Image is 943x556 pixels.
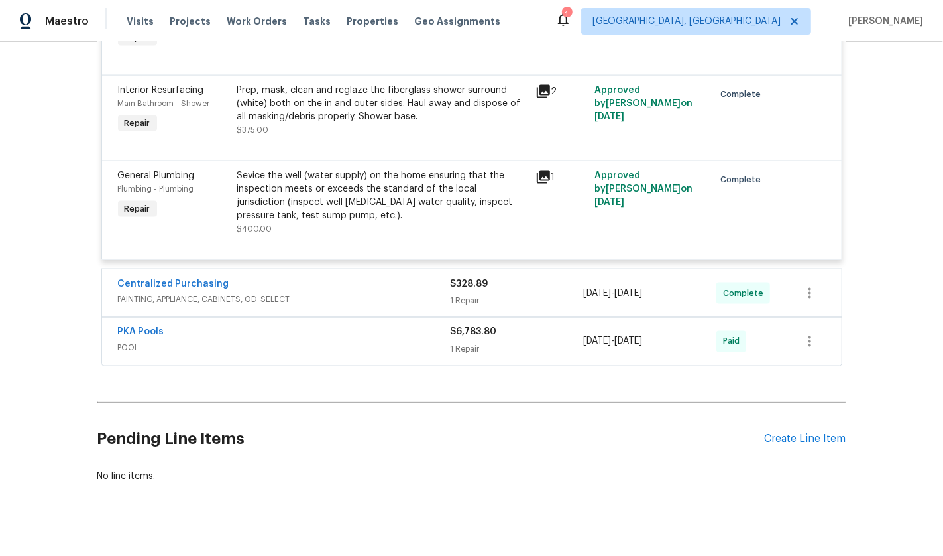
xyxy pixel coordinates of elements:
span: Approved by [PERSON_NAME] on [594,171,693,207]
span: Maestro [45,15,89,28]
span: [DATE] [594,112,624,121]
span: - [583,335,642,348]
span: $375.00 [237,126,269,134]
span: [DATE] [583,337,611,346]
div: 1 [535,169,587,185]
div: Sevice the well (water supply) on the home ensuring that the inspection meets or exceeds the stan... [237,169,527,222]
div: 1 Repair [451,295,584,308]
span: Projects [170,15,211,28]
span: Tasks [303,17,331,26]
span: PAINTING, APPLIANCE, CABINETS, OD_SELECT [118,293,451,307]
span: [DATE] [594,198,624,207]
span: Complete [720,88,766,101]
span: Main Bathroom - Shower [118,100,210,107]
span: Properties [347,15,398,28]
h2: Pending Line Items [97,408,765,470]
div: 2 [535,84,587,100]
div: 1 [562,8,571,21]
span: Geo Assignments [414,15,500,28]
span: Approved by [PERSON_NAME] on [594,86,693,121]
span: Visits [127,15,154,28]
div: 1 Repair [451,343,584,356]
span: POOL [118,342,451,355]
span: Paid [723,335,745,348]
span: [DATE] [583,289,611,298]
span: Plumbing - Plumbing [118,185,194,193]
span: Interior Resurfacing [118,86,204,95]
span: - [583,287,642,300]
span: [GEOGRAPHIC_DATA], [GEOGRAPHIC_DATA] [592,15,781,28]
div: Create Line Item [765,433,846,445]
span: $6,783.80 [451,328,497,337]
span: General Plumbing [118,171,195,180]
span: Complete [720,173,766,186]
span: [DATE] [614,337,642,346]
span: [DATE] [614,289,642,298]
div: No line items. [97,470,846,483]
span: Repair [119,117,156,130]
a: Centralized Purchasing [118,279,229,289]
span: Complete [723,287,769,300]
span: Repair [119,202,156,216]
span: [PERSON_NAME] [843,15,923,28]
span: Work Orders [227,15,287,28]
span: $400.00 [237,225,272,233]
a: PKA Pools [118,328,164,337]
span: $328.89 [451,279,488,289]
div: Prep, mask, clean and reglaze the fiberglass shower surround (white) both on the in and outer sid... [237,84,527,123]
